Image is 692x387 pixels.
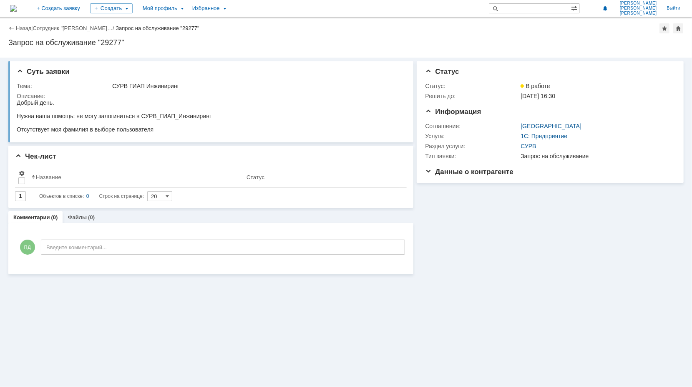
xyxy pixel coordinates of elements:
[425,143,519,149] div: Раздел услуги:
[521,93,555,99] span: [DATE] 16:30
[33,25,116,31] div: /
[86,191,89,201] div: 0
[521,133,567,139] a: 1С: Предприятие
[425,108,481,116] span: Информация
[521,153,671,159] div: Запрос на обслуживание
[10,5,17,12] img: logo
[90,3,133,13] div: Создать
[16,25,31,31] a: Назад
[88,214,95,220] div: (0)
[243,167,400,188] th: Статус
[18,170,25,177] span: Настройки
[425,168,513,176] span: Данные о контрагенте
[425,93,519,99] div: Решить до:
[10,5,17,12] a: Перейти на домашнюю страницу
[659,23,669,33] div: Добавить в избранное
[13,214,50,220] a: Комментарии
[39,193,84,199] span: Объектов в списке:
[521,83,550,89] span: В работе
[8,38,684,47] div: Запрос на обслуживание "29277"
[33,25,113,31] a: Сотрудник "[PERSON_NAME]…
[425,133,519,139] div: Услуга:
[425,123,519,129] div: Соглашение:
[51,214,58,220] div: (0)
[425,68,459,76] span: Статус
[247,174,264,180] div: Статус
[39,191,144,201] i: Строк на странице:
[425,83,519,89] div: Статус:
[425,153,519,159] div: Тип заявки:
[571,4,579,12] span: Расширенный поиск
[620,11,657,16] span: [PERSON_NAME]
[20,240,35,255] span: ПД
[521,143,536,149] a: СУРВ
[28,167,243,188] th: Название
[68,214,87,220] a: Файлы
[17,68,69,76] span: Суть заявки
[112,83,401,89] div: СУРВ ГИАП Инжиниринг
[116,25,199,31] div: Запрос на обслуживание "29277"
[17,83,111,89] div: Тема:
[31,25,33,31] div: |
[15,152,56,160] span: Чек-лист
[620,6,657,11] span: [PERSON_NAME]
[17,93,403,99] div: Описание:
[521,123,581,129] a: [GEOGRAPHIC_DATA]
[36,174,61,180] div: Название
[673,23,683,33] div: Сделать домашней страницей
[620,1,657,6] span: [PERSON_NAME]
